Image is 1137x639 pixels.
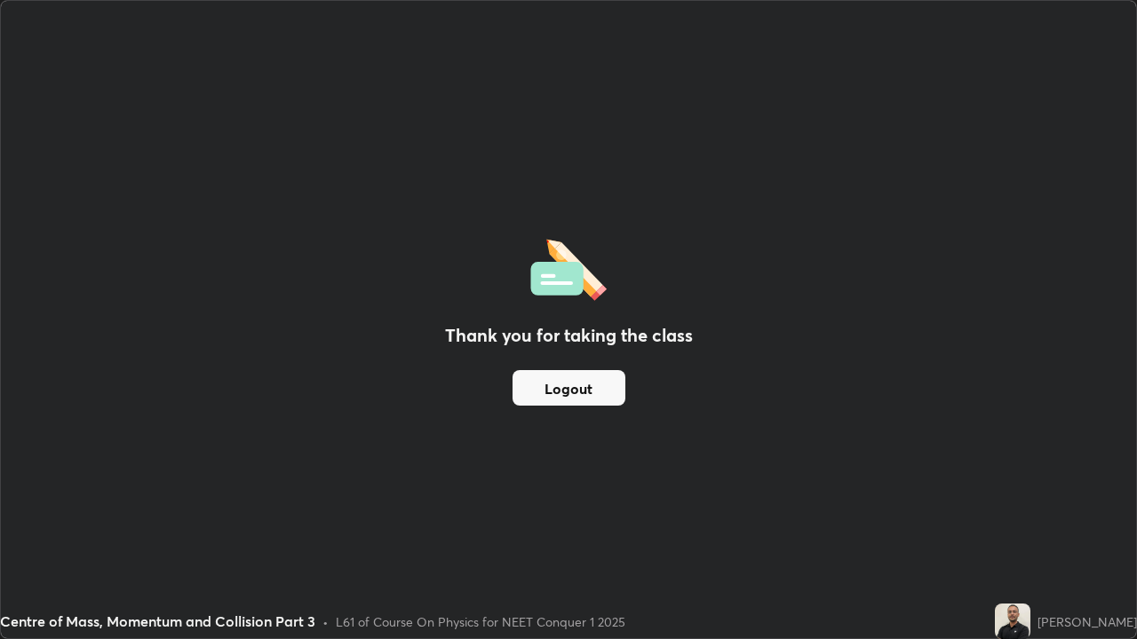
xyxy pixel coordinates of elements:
[445,322,693,349] h2: Thank you for taking the class
[336,612,625,631] div: L61 of Course On Physics for NEET Conquer 1 2025
[995,603,1030,639] img: 8c1fde6419384cb7889f551dfce9ab8f.jpg
[1038,612,1137,631] div: [PERSON_NAME]
[322,612,329,631] div: •
[530,233,607,301] img: offlineFeedback.1438e8b3.svg
[513,370,625,406] button: Logout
